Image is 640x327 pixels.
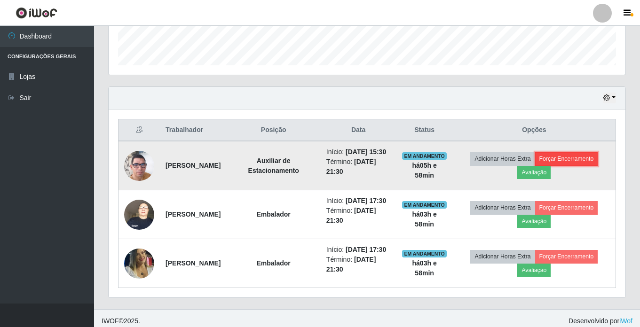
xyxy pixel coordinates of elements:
th: Status [396,119,452,141]
time: [DATE] 17:30 [346,246,386,253]
img: CoreUI Logo [16,7,57,19]
span: EM ANDAMENTO [402,201,447,209]
a: iWof [619,317,632,325]
th: Data [321,119,396,141]
button: Forçar Encerramento [535,201,598,214]
li: Término: [326,157,391,177]
img: 1733239406405.jpeg [124,241,154,285]
li: Início: [326,245,391,255]
th: Opções [453,119,616,141]
button: Adicionar Horas Extra [470,201,535,214]
th: Posição [226,119,320,141]
strong: há 03 h e 58 min [412,210,437,228]
img: 1737916815457.jpeg [124,139,154,193]
li: Início: [326,196,391,206]
time: [DATE] 17:30 [346,197,386,204]
li: Término: [326,255,391,274]
li: Início: [326,147,391,157]
button: Avaliação [517,166,551,179]
strong: [PERSON_NAME] [166,210,221,218]
li: Término: [326,206,391,226]
img: 1723623614898.jpeg [124,195,154,234]
button: Adicionar Horas Extra [470,152,535,165]
strong: Embalador [256,259,290,267]
button: Avaliação [517,215,551,228]
span: EM ANDAMENTO [402,250,447,257]
th: Trabalhador [160,119,226,141]
strong: [PERSON_NAME] [166,162,221,169]
strong: Embalador [256,210,290,218]
button: Forçar Encerramento [535,250,598,263]
button: Adicionar Horas Extra [470,250,535,263]
strong: há 05 h e 58 min [412,162,437,179]
strong: Auxiliar de Estacionamento [248,157,299,174]
strong: há 03 h e 58 min [412,259,437,277]
time: [DATE] 15:30 [346,148,386,156]
span: IWOF [102,317,119,325]
button: Avaliação [517,264,551,277]
button: Forçar Encerramento [535,152,598,165]
strong: [PERSON_NAME] [166,259,221,267]
span: © 2025 . [102,316,140,326]
span: EM ANDAMENTO [402,152,447,160]
span: Desenvolvido por [569,316,632,326]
